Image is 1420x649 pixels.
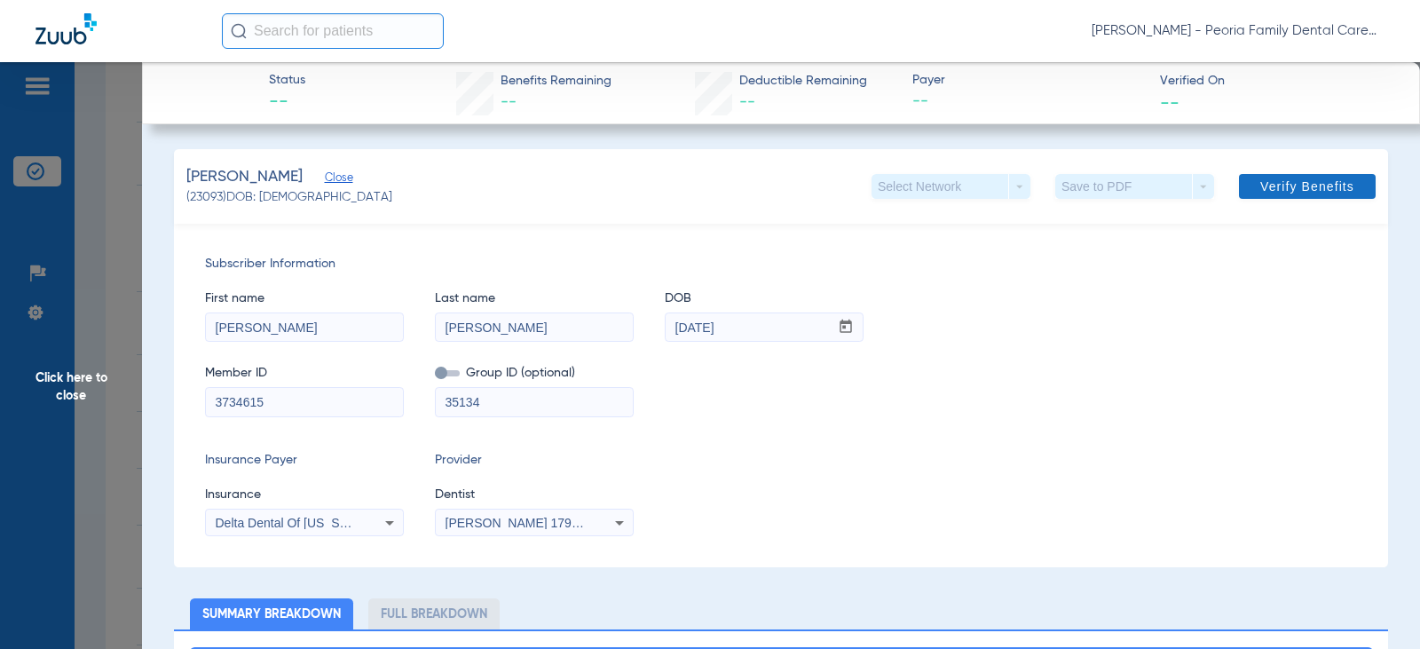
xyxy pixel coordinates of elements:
[205,364,404,383] span: Member ID
[739,72,867,91] span: Deductible Remaining
[435,364,634,383] span: Group ID (optional)
[435,486,634,504] span: Dentist
[231,23,247,39] img: Search Icon
[829,313,864,342] button: Open calendar
[205,451,404,470] span: Insurance Payer
[665,289,864,308] span: DOB
[205,255,1357,273] span: Subscriber Information
[35,13,97,44] img: Zuub Logo
[190,598,353,629] li: Summary Breakdown
[1160,72,1392,91] span: Verified On
[501,72,611,91] span: Benefits Remaining
[912,91,1144,113] span: --
[186,166,303,188] span: [PERSON_NAME]
[368,598,500,629] li: Full Breakdown
[435,451,634,470] span: Provider
[269,71,305,90] span: Status
[912,71,1144,90] span: Payer
[205,486,404,504] span: Insurance
[205,289,404,308] span: First name
[186,188,392,207] span: (23093) DOB: [DEMOGRAPHIC_DATA]
[435,289,634,308] span: Last name
[1260,179,1354,194] span: Verify Benefits
[1092,22,1384,40] span: [PERSON_NAME] - Peoria Family Dental Care
[501,94,517,110] span: --
[325,171,341,188] span: Close
[1160,92,1179,111] span: --
[216,516,510,530] span: Delta Dental Of [US_STATE] - Government Programs
[1239,174,1376,199] button: Verify Benefits
[269,91,305,115] span: --
[739,94,755,110] span: --
[446,516,620,530] span: [PERSON_NAME] 1790912046
[222,13,444,49] input: Search for patients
